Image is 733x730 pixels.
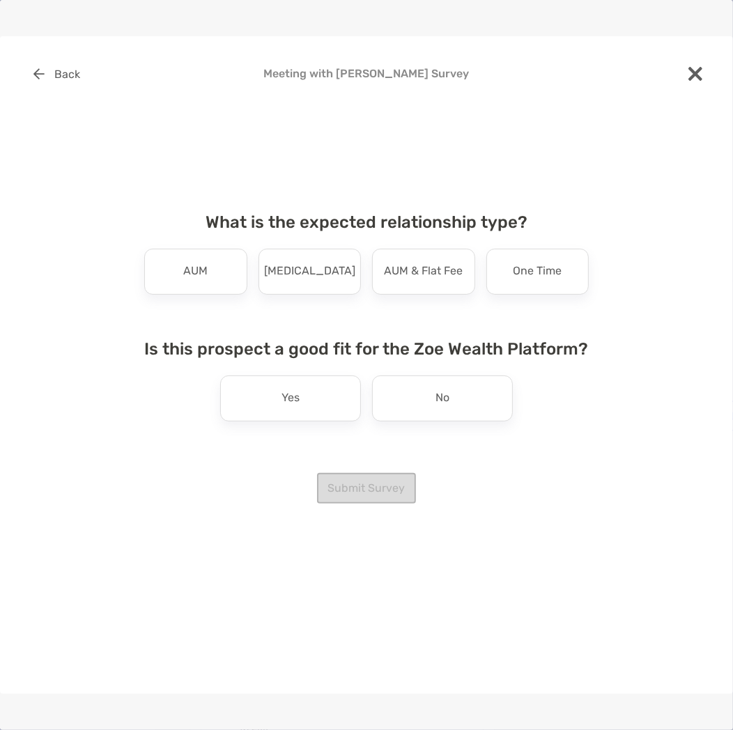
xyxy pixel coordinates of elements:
[133,212,600,232] h4: What is the expected relationship type?
[435,387,449,410] p: No
[513,261,562,283] p: One Time
[281,387,300,410] p: Yes
[22,59,91,89] button: Back
[688,67,702,81] img: close modal
[384,261,463,283] p: AUM & Flat Fee
[264,261,355,283] p: [MEDICAL_DATA]
[22,67,711,80] h4: Meeting with [PERSON_NAME] Survey
[133,339,600,359] h4: Is this prospect a good fit for the Zoe Wealth Platform?
[183,261,208,283] p: AUM
[33,68,45,79] img: button icon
